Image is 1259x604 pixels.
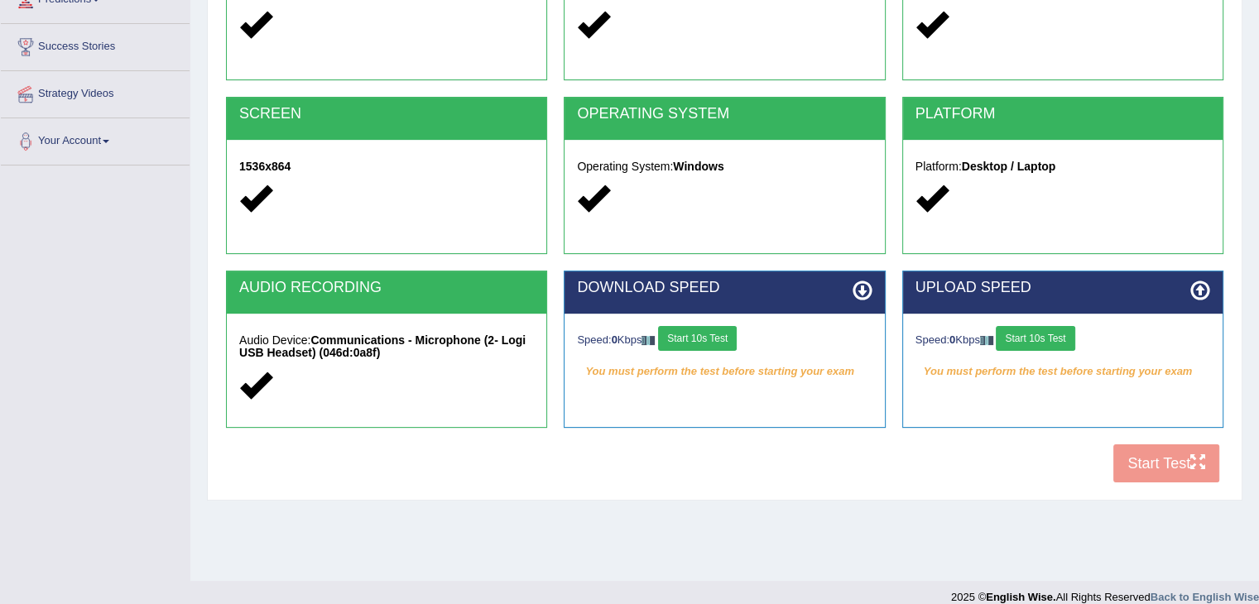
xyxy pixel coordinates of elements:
[980,336,993,345] img: ajax-loader-fb-connection.gif
[577,161,872,173] h5: Operating System:
[962,160,1056,173] strong: Desktop / Laptop
[239,280,534,296] h2: AUDIO RECORDING
[915,161,1210,173] h5: Platform:
[915,280,1210,296] h2: UPLOAD SPEED
[1,118,190,160] a: Your Account
[658,326,737,351] button: Start 10s Test
[996,326,1074,351] button: Start 10s Test
[577,359,872,384] em: You must perform the test before starting your exam
[673,160,723,173] strong: Windows
[986,591,1055,603] strong: English Wise.
[915,106,1210,122] h2: PLATFORM
[1,71,190,113] a: Strategy Videos
[915,359,1210,384] em: You must perform the test before starting your exam
[915,326,1210,355] div: Speed: Kbps
[239,334,534,360] h5: Audio Device:
[1151,591,1259,603] a: Back to English Wise
[239,106,534,122] h2: SCREEN
[642,336,655,345] img: ajax-loader-fb-connection.gif
[949,333,955,346] strong: 0
[577,280,872,296] h2: DOWNLOAD SPEED
[612,333,617,346] strong: 0
[1,24,190,65] a: Success Stories
[577,326,872,355] div: Speed: Kbps
[239,333,526,359] strong: Communications - Microphone (2- Logi USB Headset) (046d:0a8f)
[577,106,872,122] h2: OPERATING SYSTEM
[239,160,291,173] strong: 1536x864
